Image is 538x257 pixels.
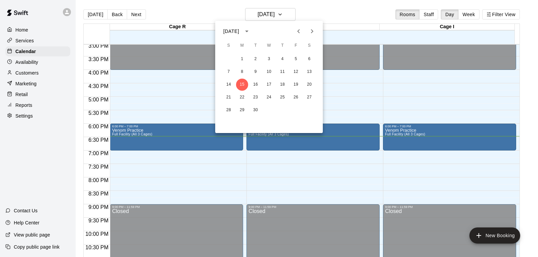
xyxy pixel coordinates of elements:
span: Thursday [276,39,289,52]
span: Saturday [303,39,315,52]
button: 29 [236,104,248,116]
button: Next month [305,25,319,38]
button: 20 [303,79,315,91]
button: calendar view is open, switch to year view [241,26,253,37]
button: 5 [290,53,302,65]
button: 24 [263,91,275,103]
span: Tuesday [249,39,262,52]
div: [DATE] [223,28,239,35]
span: Friday [290,39,302,52]
button: 8 [236,66,248,78]
span: Sunday [223,39,235,52]
button: 4 [276,53,289,65]
button: 19 [290,79,302,91]
button: 22 [236,91,248,103]
button: 1 [236,53,248,65]
button: 2 [249,53,262,65]
button: 23 [249,91,262,103]
button: 27 [303,91,315,103]
button: 26 [290,91,302,103]
button: 10 [263,66,275,78]
button: Previous month [292,25,305,38]
button: 9 [249,66,262,78]
button: 28 [223,104,235,116]
button: 30 [249,104,262,116]
button: 6 [303,53,315,65]
button: 15 [236,79,248,91]
button: 14 [223,79,235,91]
button: 11 [276,66,289,78]
button: 12 [290,66,302,78]
button: 21 [223,91,235,103]
button: 25 [276,91,289,103]
button: 16 [249,79,262,91]
button: 7 [223,66,235,78]
span: Monday [236,39,248,52]
button: 13 [303,66,315,78]
button: 17 [263,79,275,91]
span: Wednesday [263,39,275,52]
button: 3 [263,53,275,65]
button: 18 [276,79,289,91]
